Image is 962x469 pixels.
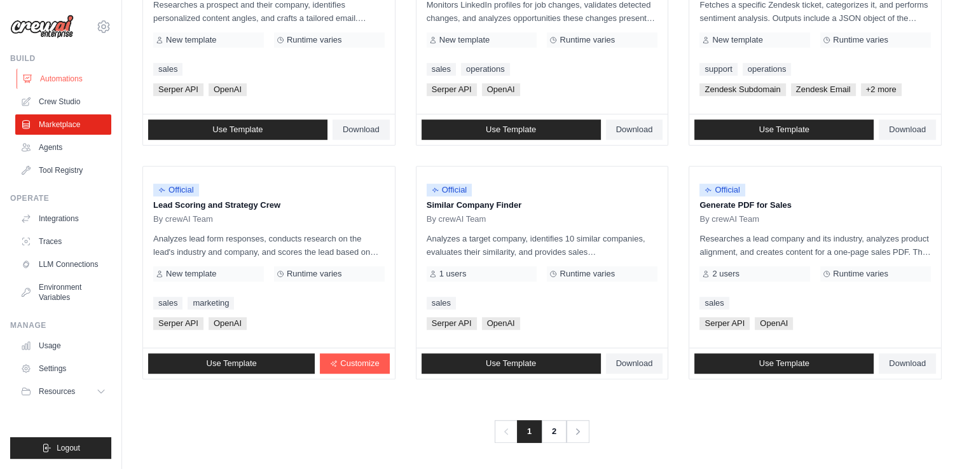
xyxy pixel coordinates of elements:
a: sales [153,297,182,309]
span: Use Template [212,125,263,135]
a: Traces [15,231,111,252]
span: New template [166,269,216,279]
span: Serper API [153,317,203,330]
a: sales [427,297,456,309]
a: Use Template [694,353,874,374]
a: Use Template [148,353,315,374]
a: Environment Variables [15,277,111,308]
span: Download [889,358,926,369]
span: Customize [340,358,379,369]
a: Use Template [422,119,601,140]
a: Download [606,353,663,374]
p: Generate PDF for Sales [699,199,931,212]
p: Researches a lead company and its industry, analyzes product alignment, and creates content for a... [699,232,931,259]
a: marketing [188,297,234,309]
a: Integrations [15,208,111,229]
span: Runtime varies [287,35,342,45]
span: OpenAI [482,83,520,96]
a: Usage [15,336,111,356]
a: Automations [17,69,113,89]
span: By crewAI Team [427,214,486,224]
span: Serper API [427,317,477,330]
a: Marketplace [15,114,111,135]
span: 1 users [439,269,467,279]
img: Logo [10,15,74,39]
span: Official [427,184,472,196]
span: Use Template [486,125,536,135]
p: Analyzes lead form responses, conducts research on the lead's industry and company, and scores th... [153,232,385,259]
a: sales [427,63,456,76]
span: OpenAI [755,317,793,330]
span: Download [343,125,380,135]
nav: Pagination [495,420,589,443]
p: Lead Scoring and Strategy Crew [153,199,385,212]
p: Similar Company Finder [427,199,658,212]
span: By crewAI Team [699,214,759,224]
a: operations [461,63,510,76]
a: Use Template [148,119,327,140]
span: New template [712,35,762,45]
span: Official [153,184,199,196]
span: OpenAI [209,317,247,330]
a: sales [699,297,729,309]
span: Zendesk Subdomain [699,83,785,96]
span: Runtime varies [560,35,615,45]
span: Use Template [206,358,256,369]
a: Use Template [694,119,874,140]
span: Logout [57,443,80,453]
span: Serper API [427,83,477,96]
a: 2 [541,420,567,443]
span: 2 users [712,269,739,279]
span: 1 [517,420,542,443]
a: Download [606,119,663,140]
a: Crew Studio [15,92,111,112]
span: Runtime varies [287,269,342,279]
a: Tool Registry [15,160,111,180]
a: Download [333,119,390,140]
a: Agents [15,137,111,158]
span: Download [616,358,653,369]
div: Build [10,53,111,64]
button: Resources [15,381,111,402]
span: OpenAI [209,83,247,96]
button: Logout [10,437,111,459]
span: Use Template [759,358,809,369]
div: Manage [10,320,111,330]
a: support [699,63,737,76]
span: Zendesk Email [791,83,856,96]
a: sales [153,63,182,76]
span: OpenAI [482,317,520,330]
span: New template [439,35,490,45]
span: By crewAI Team [153,214,213,224]
a: LLM Connections [15,254,111,275]
a: Settings [15,358,111,379]
span: Runtime varies [560,269,615,279]
a: Use Template [422,353,601,374]
span: Serper API [699,317,750,330]
span: Download [889,125,926,135]
a: Download [879,353,936,374]
div: Operate [10,193,111,203]
span: +2 more [861,83,902,96]
p: Analyzes a target company, identifies 10 similar companies, evaluates their similarity, and provi... [427,232,658,259]
a: operations [743,63,792,76]
span: Use Template [486,358,536,369]
span: Use Template [759,125,809,135]
span: Official [699,184,745,196]
span: Serper API [153,83,203,96]
span: Resources [39,386,75,397]
a: Customize [320,353,389,374]
span: New template [166,35,216,45]
span: Download [616,125,653,135]
span: Runtime varies [833,35,888,45]
a: Download [879,119,936,140]
span: Runtime varies [833,269,888,279]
